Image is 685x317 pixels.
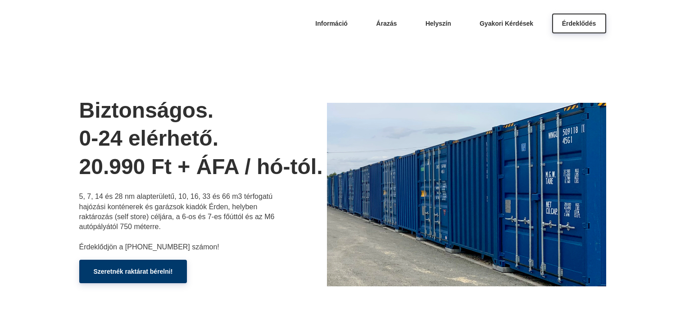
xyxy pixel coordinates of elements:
span: Információ [315,20,348,27]
span: Helyszín [426,20,451,27]
h1: Biztonságos. 0-24 elérhető. 20.990 Ft + ÁFA / hó-tól. [79,96,327,181]
a: Érdeklődés [552,14,606,33]
span: Árazás [376,20,397,27]
a: Helyszín [416,14,461,33]
img: bozsisor.webp [327,103,606,286]
a: Árazás [366,14,407,33]
span: Érdeklődés [562,20,596,27]
p: 5, 7, 14 és 28 nm alapterületű, 10, 16, 33 és 66 m3 térfogatú hajózási konténerek és garázsok kia... [79,192,277,252]
a: Információ [305,14,358,33]
span: Szeretnék raktárat bérelni! [94,268,173,275]
span: Gyakori Kérdések [480,20,533,27]
a: Gyakori Kérdések [470,14,543,33]
a: Szeretnék raktárat bérelni! [79,260,187,283]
